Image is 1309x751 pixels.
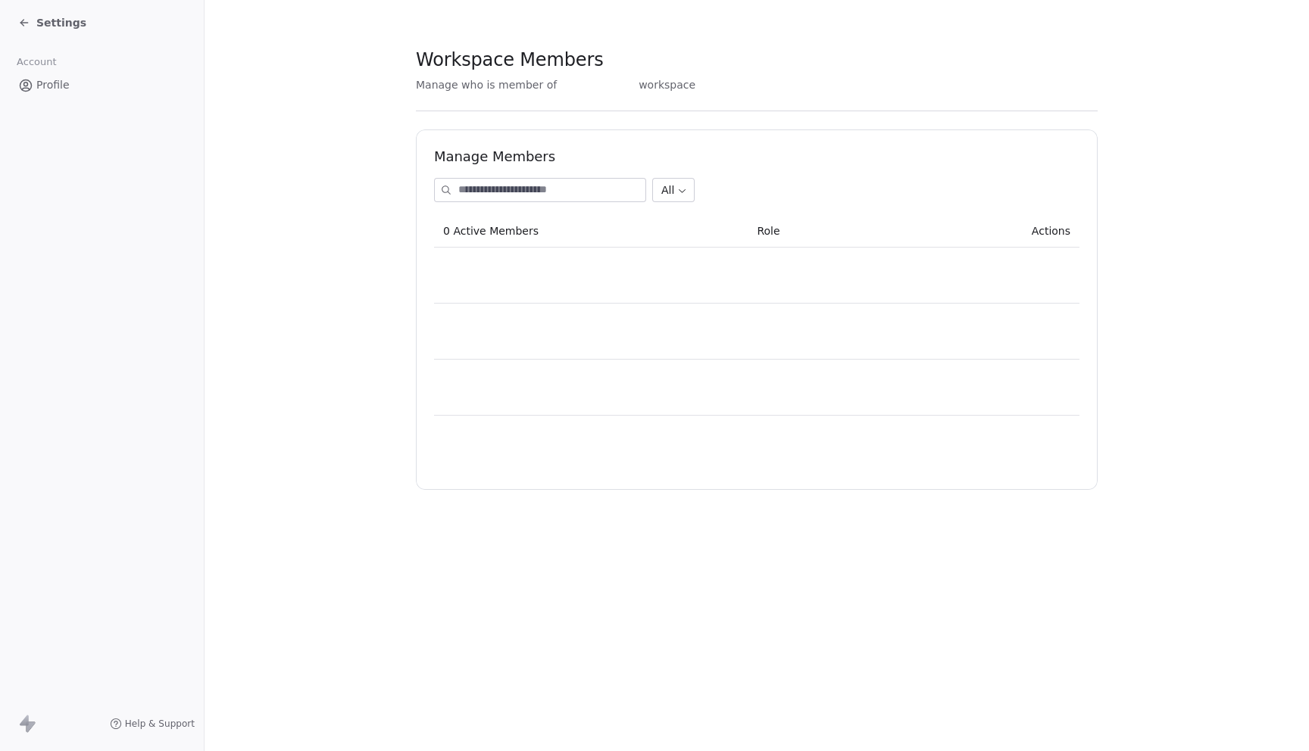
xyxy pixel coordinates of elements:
span: Help & Support [125,718,195,730]
span: Manage who is member of [416,77,557,92]
span: Actions [1032,225,1070,237]
span: 0 Active Members [443,225,539,237]
span: Settings [36,15,86,30]
span: Workspace Members [416,48,603,71]
span: Role [757,225,779,237]
a: Profile [12,73,192,98]
span: workspace [639,77,695,92]
a: Settings [18,15,86,30]
a: Help & Support [110,718,195,730]
span: Profile [36,77,70,93]
span: Account [10,51,63,73]
h1: Manage Members [434,148,1079,166]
